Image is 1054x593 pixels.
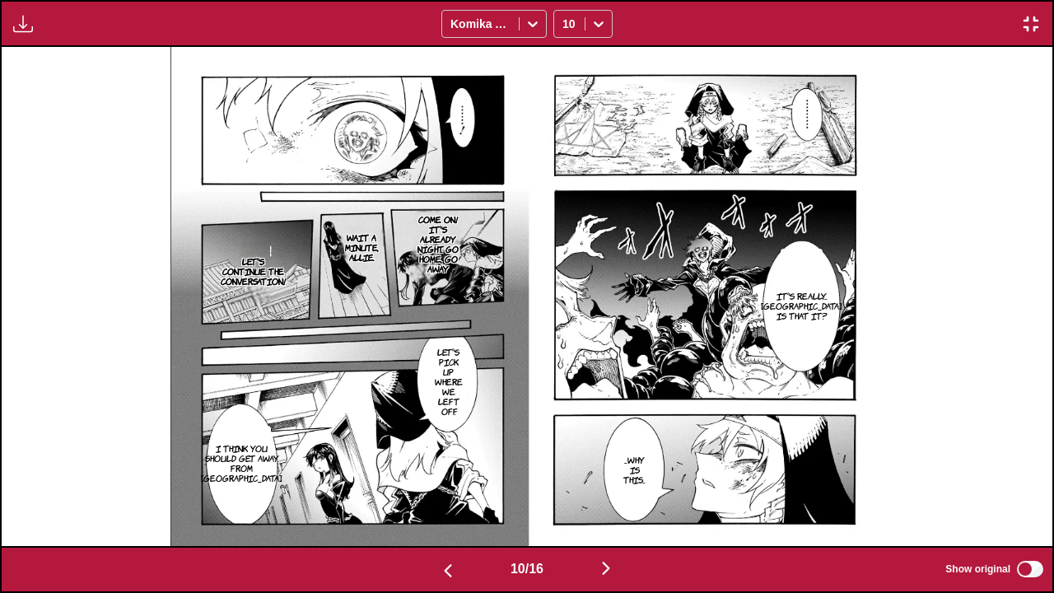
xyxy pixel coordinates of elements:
img: Manga Panel [170,47,884,546]
p: Let's pick up where we left off. [431,343,466,419]
input: Show original [1017,561,1043,577]
p: It's really... [GEOGRAPHIC_DATA]. Is that it? [758,287,846,324]
p: ...why is this... [620,451,649,488]
p: Let's continue the conversation! [217,253,289,289]
p: Come on! It's already night. Go home, go away [409,211,467,277]
p: I think you should get away from [GEOGRAPHIC_DATA]. [198,440,286,486]
span: 10 / 16 [511,562,543,577]
p: Wait a minute, allie. [333,229,389,265]
img: Next page [596,558,616,578]
span: Show original [945,563,1010,575]
img: Previous page [438,561,458,581]
img: Download translated images [13,14,33,34]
